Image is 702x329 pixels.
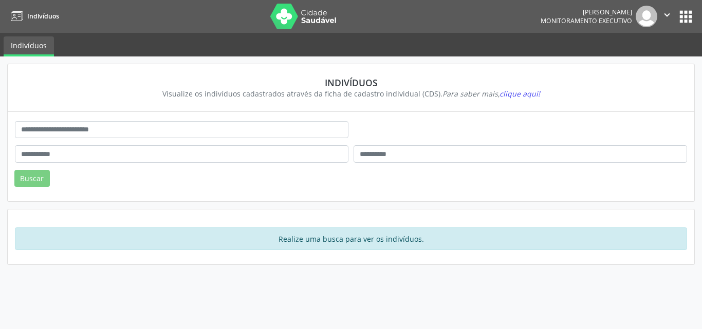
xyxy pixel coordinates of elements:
button:  [657,6,677,27]
div: Indivíduos [22,77,680,88]
span: Indivíduos [27,12,59,21]
i:  [661,9,673,21]
button: Buscar [14,170,50,187]
div: Realize uma busca para ver os indivíduos. [15,227,687,250]
a: Indivíduos [7,8,59,25]
img: img [636,6,657,27]
button: apps [677,8,695,26]
div: [PERSON_NAME] [541,8,632,16]
a: Indivíduos [4,36,54,56]
i: Para saber mais, [442,89,540,99]
div: Visualize os indivíduos cadastrados através da ficha de cadastro individual (CDS). [22,88,680,99]
span: clique aqui! [500,89,540,99]
span: Monitoramento Executivo [541,16,632,25]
